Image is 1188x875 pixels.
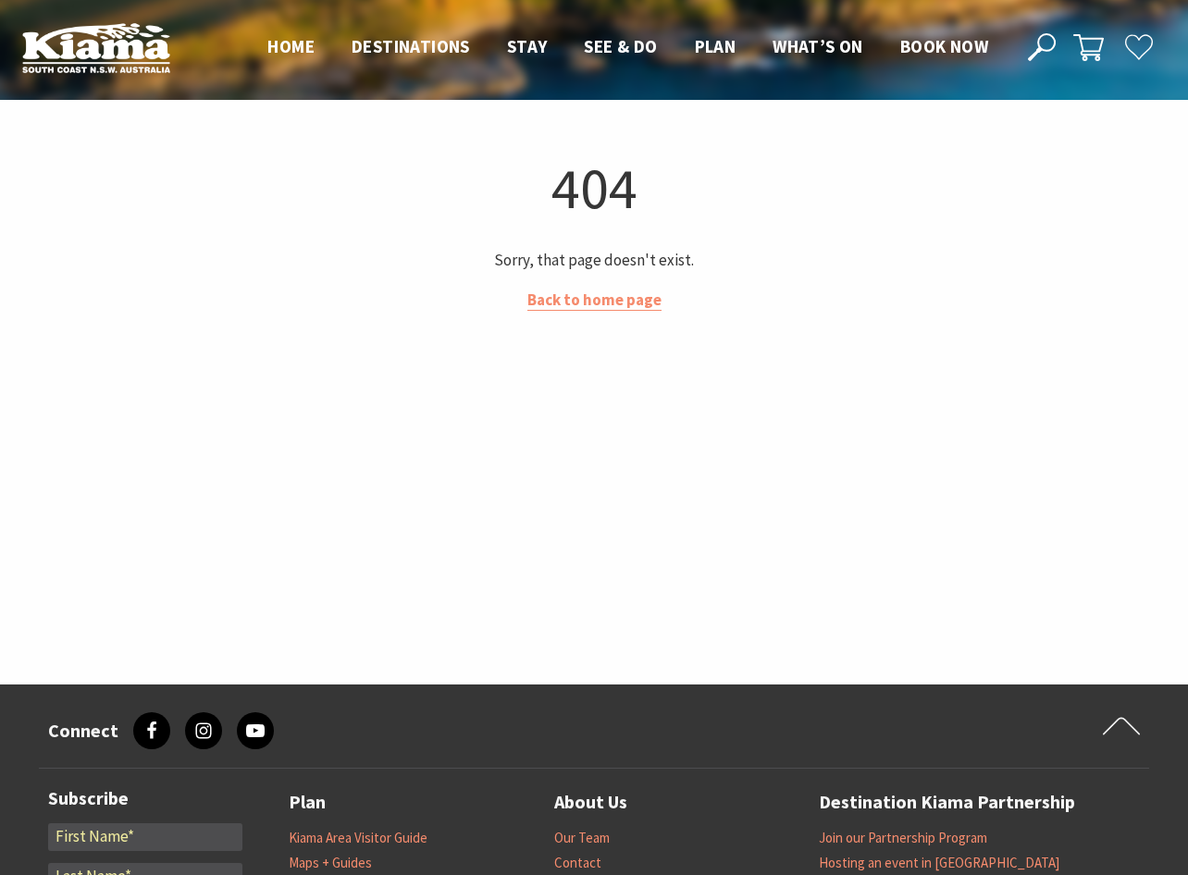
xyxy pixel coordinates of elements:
[22,22,170,73] img: Kiama Logo
[900,35,988,57] span: Book now
[48,720,118,742] h3: Connect
[695,35,736,57] span: Plan
[352,35,470,57] span: Destinations
[819,829,987,847] a: Join our Partnership Program
[584,35,657,57] span: See & Do
[507,35,548,57] span: Stay
[249,32,1007,63] nav: Main Menu
[554,854,601,872] a: Contact
[819,787,1075,818] a: Destination Kiama Partnership
[289,787,326,818] a: Plan
[289,829,427,847] a: Kiama Area Visitor Guide
[46,151,1142,226] h1: 404
[819,854,1059,872] a: Hosting an event in [GEOGRAPHIC_DATA]
[48,823,242,851] input: First Name*
[48,787,242,809] h3: Subscribe
[554,787,627,818] a: About Us
[289,854,372,872] a: Maps + Guides
[554,829,610,847] a: Our Team
[527,290,662,311] a: Back to home page
[267,35,315,57] span: Home
[46,248,1142,273] p: Sorry, that page doesn't exist.
[773,35,863,57] span: What’s On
